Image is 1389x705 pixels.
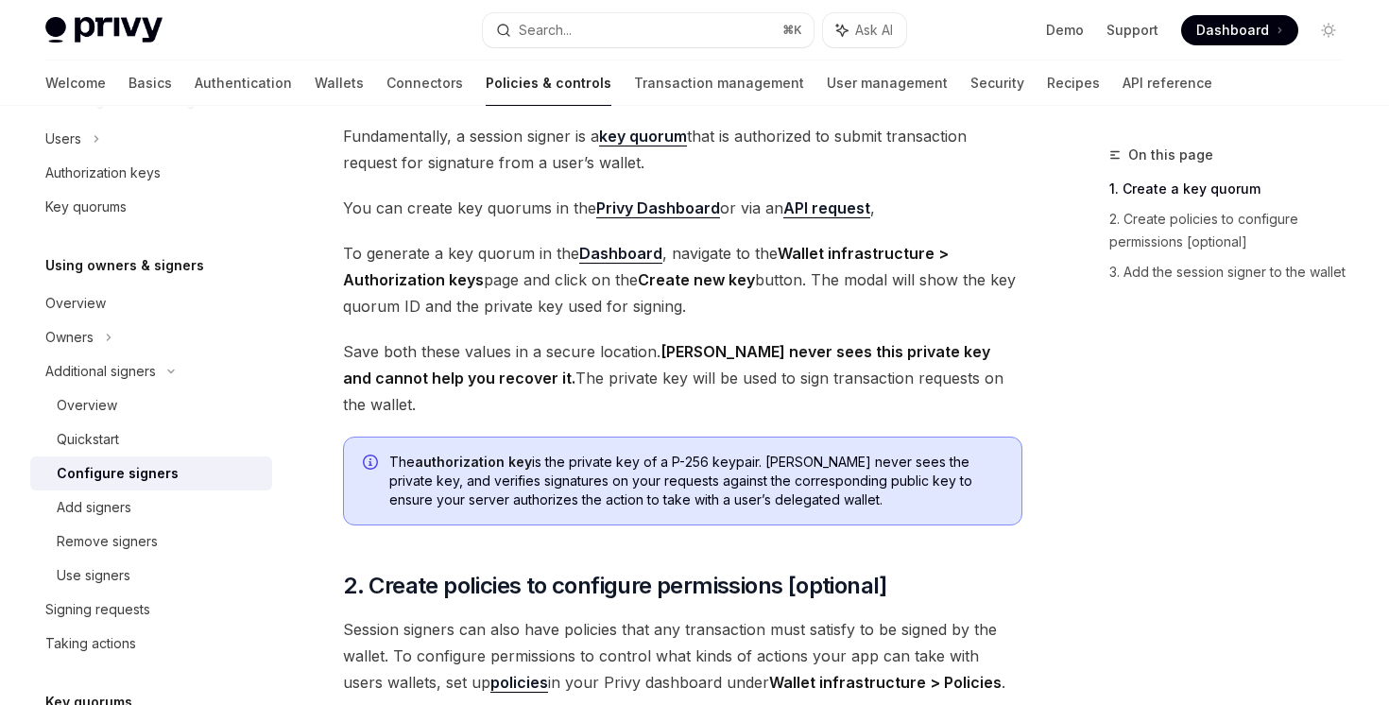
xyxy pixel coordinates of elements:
[386,60,463,106] a: Connectors
[45,162,161,184] div: Authorization keys
[195,60,292,106] a: Authentication
[1046,21,1084,40] a: Demo
[486,60,611,106] a: Policies & controls
[343,616,1022,696] span: Session signers can also have policies that any transaction must satisfy to be signed by the wall...
[490,673,548,693] a: policies
[30,490,272,524] a: Add signers
[415,454,532,470] strong: authorization key
[57,428,119,451] div: Quickstart
[57,496,131,519] div: Add signers
[579,244,662,264] a: Dashboard
[343,240,1022,319] span: To generate a key quorum in the , navigate to the page and click on the button. The modal will sh...
[389,453,1003,509] span: The is the private key of a P-256 keypair. [PERSON_NAME] never sees the private key, and verifies...
[45,632,136,655] div: Taking actions
[30,190,272,224] a: Key quorums
[343,123,1022,176] span: Fundamentally, a session signer is a that is authorized to submit transaction request for signatu...
[827,60,948,106] a: User management
[343,338,1022,418] span: Save both these values in a secure location. The private key will be used to sign transaction req...
[855,21,893,40] span: Ask AI
[30,286,272,320] a: Overview
[638,270,755,289] strong: Create new key
[57,394,117,417] div: Overview
[45,17,163,43] img: light logo
[1109,204,1359,257] a: 2. Create policies to configure permissions [optional]
[45,60,106,106] a: Welcome
[596,198,720,218] a: Privy Dashboard
[1106,21,1158,40] a: Support
[970,60,1024,106] a: Security
[30,559,272,593] a: Use signers
[45,128,81,150] div: Users
[343,342,990,387] strong: [PERSON_NAME] never sees this private key and cannot help you recover it.
[783,198,870,218] a: API request
[1047,60,1100,106] a: Recipes
[45,326,94,349] div: Owners
[1196,21,1269,40] span: Dashboard
[343,571,887,601] span: 2. Create policies to configure permissions [optional]
[363,455,382,473] svg: Info
[30,422,272,456] a: Quickstart
[483,13,813,47] button: Search...⌘K
[599,127,687,146] a: key quorum
[45,292,106,315] div: Overview
[1109,257,1359,287] a: 3. Add the session signer to the wallet
[45,598,150,621] div: Signing requests
[1123,60,1212,106] a: API reference
[57,462,179,485] div: Configure signers
[45,360,156,383] div: Additional signers
[519,19,572,42] div: Search...
[57,564,130,587] div: Use signers
[769,673,1002,692] strong: Wallet infrastructure > Policies
[129,60,172,106] a: Basics
[823,13,906,47] button: Ask AI
[782,23,802,38] span: ⌘ K
[30,524,272,559] a: Remove signers
[30,627,272,661] a: Taking actions
[343,195,1022,221] span: You can create key quorums in the or via an ,
[30,156,272,190] a: Authorization keys
[45,196,127,218] div: Key quorums
[30,456,272,490] a: Configure signers
[30,388,272,422] a: Overview
[1313,15,1344,45] button: Toggle dark mode
[315,60,364,106] a: Wallets
[634,60,804,106] a: Transaction management
[30,593,272,627] a: Signing requests
[45,254,204,277] h5: Using owners & signers
[57,530,158,553] div: Remove signers
[1181,15,1298,45] a: Dashboard
[1128,144,1213,166] span: On this page
[1109,174,1359,204] a: 1. Create a key quorum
